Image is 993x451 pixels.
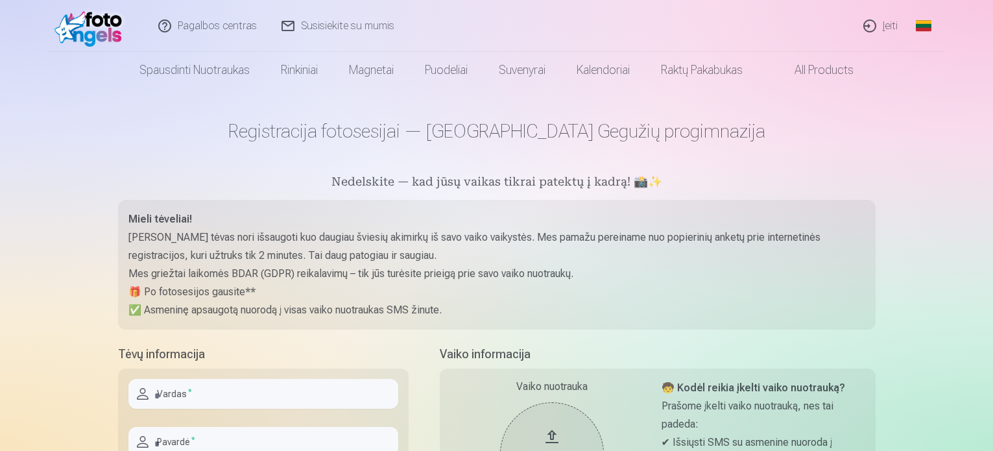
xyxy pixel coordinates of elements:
[128,265,865,283] p: Mes griežtai laikomės BDAR (GDPR) reikalavimų – tik jūs turėsite prieigą prie savo vaiko nuotraukų.
[561,52,645,88] a: Kalendoriai
[118,119,876,143] h1: Registracija fotosesijai — [GEOGRAPHIC_DATA] Gegužių progimnazija
[645,52,758,88] a: Raktų pakabukas
[662,382,845,394] strong: 🧒 Kodėl reikia įkelti vaiko nuotrauką?
[128,283,865,301] p: 🎁 Po fotosesijos gausite**
[128,228,865,265] p: [PERSON_NAME] tėvas nori išsaugoti kuo daugiau šviesių akimirkų iš savo vaiko vaikystės. Mes pama...
[662,397,865,433] p: Prašome įkelti vaiko nuotrauką, nes tai padeda:
[128,213,192,225] strong: Mieli tėveliai!
[118,174,876,192] h5: Nedelskite — kad jūsų vaikas tikrai patektų į kadrą! 📸✨
[758,52,869,88] a: All products
[124,52,265,88] a: Spausdinti nuotraukas
[450,379,654,395] div: Vaiko nuotrauka
[118,345,409,363] h5: Tėvų informacija
[409,52,483,88] a: Puodeliai
[54,5,129,47] img: /fa2
[440,345,876,363] h5: Vaiko informacija
[333,52,409,88] a: Magnetai
[128,301,865,319] p: ✅ Asmeninę apsaugotą nuorodą į visas vaiko nuotraukas SMS žinute.
[265,52,333,88] a: Rinkiniai
[483,52,561,88] a: Suvenyrai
